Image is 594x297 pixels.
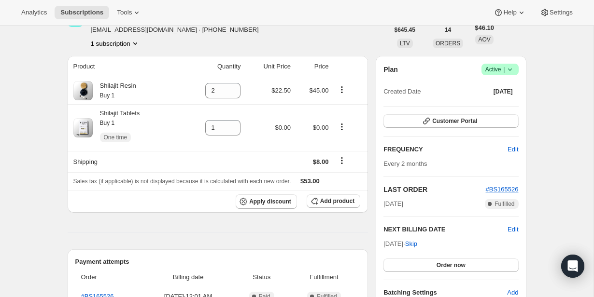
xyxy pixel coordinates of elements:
button: Help [488,6,532,19]
small: Buy 1 [100,120,115,126]
h2: NEXT BILLING DATE [383,225,508,234]
span: Subscriptions [60,9,103,16]
span: Skip [405,239,417,249]
button: Product actions [334,121,350,132]
div: Open Intercom Messenger [561,255,584,278]
span: Every 2 months [383,160,427,167]
span: Status [236,272,288,282]
span: $645.45 [395,26,415,34]
span: Edit [508,145,518,154]
span: Help [503,9,516,16]
div: Shilajit Resin [93,81,136,100]
img: product img [73,81,93,100]
span: One time [104,134,127,141]
th: Price [294,56,331,77]
span: Add product [320,197,354,205]
button: Settings [534,6,579,19]
button: Tools [111,6,147,19]
span: ORDERS [436,40,460,47]
span: [DATE] [494,88,513,95]
button: Product actions [334,84,350,95]
span: AOV [478,36,490,43]
small: Buy 1 [100,92,115,99]
span: $8.00 [313,158,329,165]
button: Subscriptions [55,6,109,19]
span: Analytics [21,9,47,16]
span: [DATE] [383,199,403,209]
span: $22.50 [271,87,291,94]
span: $45.00 [310,87,329,94]
span: $0.00 [275,124,291,131]
span: | [503,66,505,73]
button: Skip [399,236,423,252]
span: Order now [437,261,466,269]
button: Order now [383,258,518,272]
th: Shipping [68,151,182,172]
h2: LAST ORDER [383,185,485,194]
img: product img [73,118,93,137]
button: Apply discount [236,194,297,209]
span: $0.00 [313,124,329,131]
button: Edit [502,142,524,157]
span: Sales tax (if applicable) is not displayed because it is calculated with each new order. [73,178,291,185]
span: Fulfilled [495,200,514,208]
span: LTV [400,40,410,47]
h2: FREQUENCY [383,145,508,154]
button: #BS165526 [486,185,519,194]
button: Analytics [15,6,53,19]
button: $645.45 [389,23,421,37]
span: Fulfillment [294,272,354,282]
th: Unit Price [243,56,294,77]
button: Edit [508,225,518,234]
th: Product [68,56,182,77]
th: Order [75,267,144,288]
button: Add product [307,194,360,208]
span: [DATE] · [383,240,417,247]
span: Created Date [383,87,421,96]
button: Product actions [91,39,140,48]
span: Customer Portal [432,117,477,125]
span: Active [485,65,515,74]
span: Apply discount [249,198,291,205]
span: [EMAIL_ADDRESS][DOMAIN_NAME] · [PHONE_NUMBER] [91,25,259,35]
a: #BS165526 [486,186,519,193]
span: Billing date [147,272,230,282]
span: Tools [117,9,132,16]
div: Shilajit Tablets [93,108,140,147]
span: $53.00 [300,177,320,185]
span: Settings [550,9,573,16]
th: Quantity [182,56,244,77]
button: [DATE] [488,85,519,98]
span: $46.10 [475,23,494,33]
h2: Payment attempts [75,257,361,267]
h2: Plan [383,65,398,74]
button: 14 [439,23,457,37]
button: Customer Portal [383,114,518,128]
button: Shipping actions [334,155,350,166]
span: 14 [445,26,451,34]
